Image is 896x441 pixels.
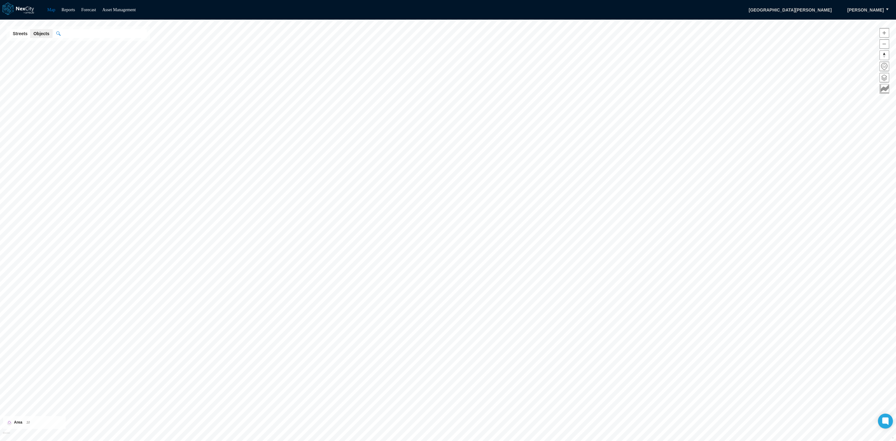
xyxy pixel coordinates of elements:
span: 10 [26,421,30,424]
button: Zoom in [880,28,889,38]
a: Map [47,7,55,12]
span: Zoom in [880,28,889,37]
button: Home [880,62,889,71]
a: Reports [62,7,75,12]
span: Zoom out [880,40,889,49]
button: [PERSON_NAME] [841,5,890,15]
span: [PERSON_NAME] [847,7,884,13]
button: Reset bearing to north [880,50,889,60]
button: Objects [30,29,52,38]
span: Objects [33,30,49,37]
div: Area [8,419,61,426]
span: Streets [13,30,27,37]
a: Asset Management [102,7,136,12]
a: Mapbox homepage [3,432,10,439]
button: Zoom out [880,39,889,49]
button: Key metrics [880,84,889,94]
span: [GEOGRAPHIC_DATA][PERSON_NAME] [742,5,838,15]
a: Forecast [81,7,96,12]
button: Streets [10,29,30,38]
span: Reset bearing to north [880,51,889,60]
button: Layers management [880,73,889,82]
